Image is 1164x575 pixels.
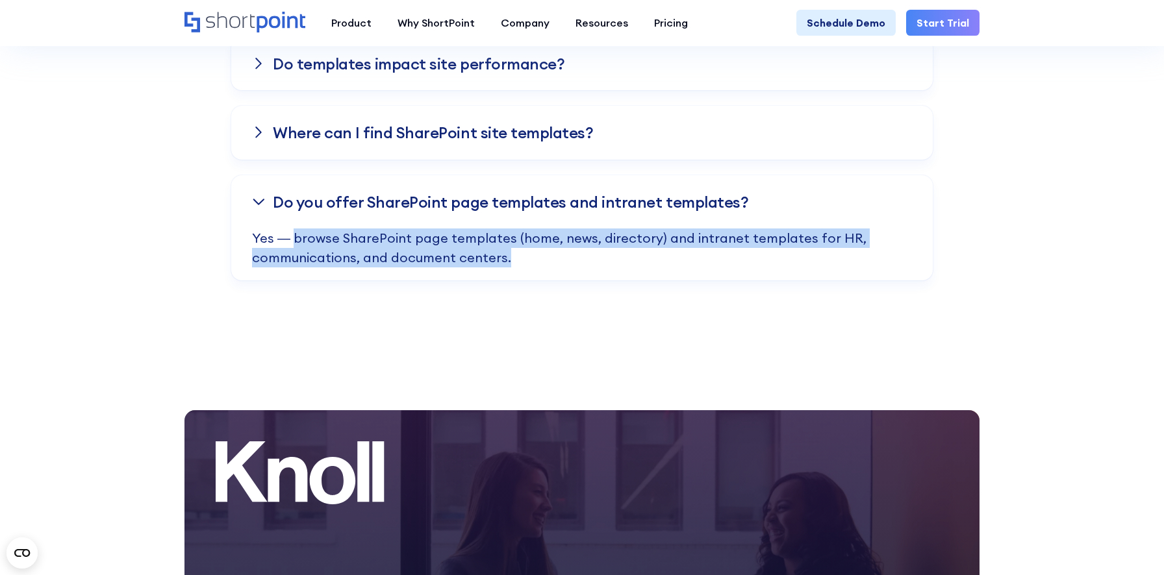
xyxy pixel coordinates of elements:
div: Company [501,15,550,31]
p: Yes — browse SharePoint page templates (home, news, directory) and intranet templates for HR, com... [252,228,912,280]
a: Why ShortPoint [385,10,488,36]
a: Company [488,10,563,36]
a: Home [184,12,305,34]
a: Pricing [641,10,701,36]
a: Schedule Demo [796,10,896,36]
div: Resources [576,15,628,31]
h3: Do you offer SharePoint page templates and intranet templates? [273,193,748,210]
a: Resources [563,10,641,36]
h3: Do templates impact site performance? [273,55,564,72]
h3: Where can I find SharePoint site templates? [273,124,593,141]
iframe: Chat Widget [1099,513,1164,575]
a: Start Trial [906,10,980,36]
div: Pricing [654,15,688,31]
div: Why ShortPoint [398,15,475,31]
div: Product [331,15,372,31]
button: Open CMP widget [6,537,38,569]
a: Product [318,10,385,36]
